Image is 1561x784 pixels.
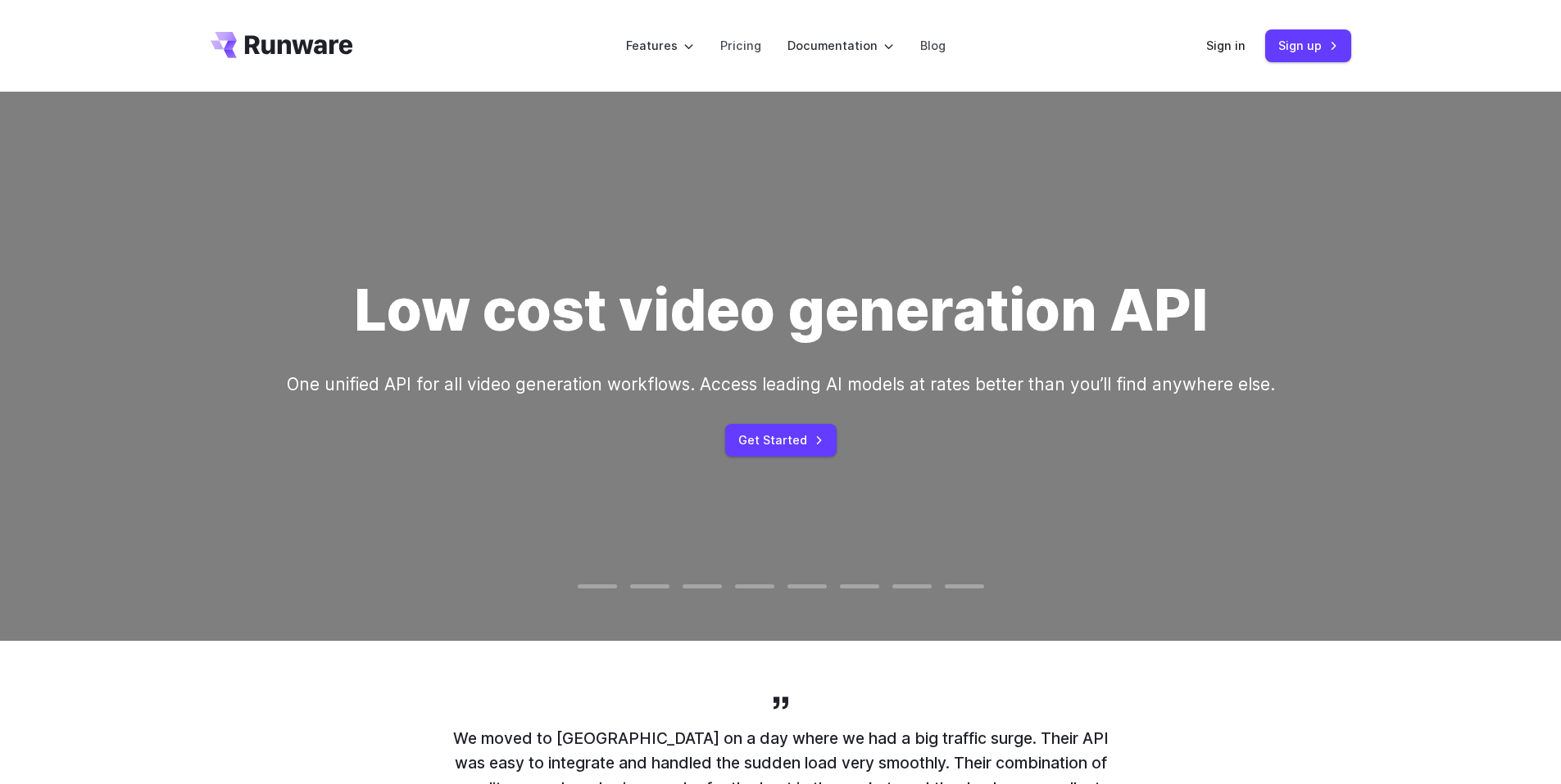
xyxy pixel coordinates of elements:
a: Get Started [725,424,837,456]
a: Go to / [211,32,353,58]
label: Documentation [787,36,894,55]
a: Sign in [1206,36,1246,55]
a: Sign up [1265,29,1351,61]
a: Blog [920,36,946,55]
a: Pricing [720,36,761,55]
p: One unified API for all video generation workflows. Access leading AI models at rates better than... [287,371,1275,398]
label: Features [626,36,694,55]
h1: Low cost video generation API [354,276,1208,345]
